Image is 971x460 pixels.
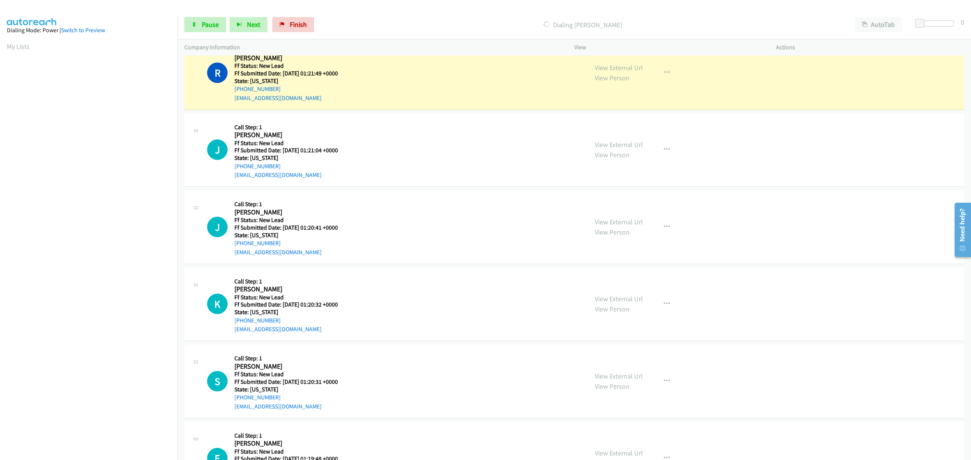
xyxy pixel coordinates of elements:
[234,163,281,170] a: [PHONE_NUMBER]
[595,217,643,226] a: View External Url
[234,77,347,85] h5: State: [US_STATE]
[234,285,347,294] h2: [PERSON_NAME]
[234,154,347,162] h5: State: [US_STATE]
[234,62,347,70] h5: Ff Status: New Lead
[234,294,347,301] h5: Ff Status: New Lead
[919,20,954,27] div: Delay between calls (in seconds)
[234,325,322,333] a: [EMAIL_ADDRESS][DOMAIN_NAME]
[202,20,219,29] span: Pause
[324,20,841,30] p: Dialing [PERSON_NAME]
[595,228,630,236] a: View Person
[184,17,226,32] a: Pause
[234,386,347,393] h5: State: [US_STATE]
[234,147,347,154] h5: Ff Submitted Date: [DATE] 01:21:04 +0000
[234,239,281,247] a: [PHONE_NUMBER]
[207,294,228,314] div: The call is yet to be attempted
[7,26,171,35] div: Dialing Mode: Power |
[234,403,322,410] a: [EMAIL_ADDRESS][DOMAIN_NAME]
[574,43,762,52] p: View
[234,131,347,139] h2: [PERSON_NAME]
[234,278,347,285] h5: Call Step: 1
[234,216,347,224] h5: Ff Status: New Lead
[234,362,347,371] h2: [PERSON_NAME]
[234,224,347,232] h5: Ff Submitted Date: [DATE] 01:20:41 +0000
[272,17,314,32] a: Finish
[229,17,267,32] button: Next
[234,439,347,448] h2: [PERSON_NAME]
[234,94,322,102] a: [EMAIL_ADDRESS][DOMAIN_NAME]
[595,74,630,82] a: View Person
[234,124,347,131] h5: Call Step: 1
[595,449,643,457] a: View External Url
[290,20,307,29] span: Finish
[234,432,405,440] h5: Call Step: 1
[595,150,630,159] a: View Person
[234,448,405,455] h5: Ff Status: New Lead
[234,378,347,386] h5: Ff Submitted Date: [DATE] 01:20:31 +0000
[234,394,281,401] a: [PHONE_NUMBER]
[961,17,964,27] div: 0
[776,43,964,52] p: Actions
[207,371,228,391] div: The call is yet to be attempted
[234,85,281,92] a: [PHONE_NUMBER]
[207,63,228,83] h1: R
[855,17,902,32] button: AutoTab
[207,217,228,237] h1: J
[61,27,105,34] a: Switch to Preview
[595,140,643,149] a: View External Url
[234,70,347,77] h5: Ff Submitted Date: [DATE] 01:21:49 +0000
[207,217,228,237] div: The call is yet to be attempted
[234,232,347,239] h5: State: [US_STATE]
[949,200,971,260] iframe: Resource Center
[7,58,178,418] iframe: Dialpad
[7,42,30,51] a: My Lists
[234,371,347,378] h5: Ff Status: New Lead
[207,294,228,314] h1: K
[234,200,347,208] h5: Call Step: 1
[234,139,347,147] h5: Ff Status: New Lead
[234,171,322,178] a: [EMAIL_ADDRESS][DOMAIN_NAME]
[595,63,643,72] a: View External Url
[247,20,260,29] span: Next
[234,301,347,308] h5: Ff Submitted Date: [DATE] 01:20:32 +0000
[595,372,643,380] a: View External Url
[207,139,228,160] div: The call is yet to be attempted
[184,43,561,52] p: Company Information
[595,305,630,313] a: View Person
[234,317,281,324] a: [PHONE_NUMBER]
[207,371,228,391] h1: S
[207,139,228,160] h1: J
[234,249,322,256] a: [EMAIL_ADDRESS][DOMAIN_NAME]
[234,308,347,316] h5: State: [US_STATE]
[234,208,347,217] h2: [PERSON_NAME]
[234,54,347,63] h2: [PERSON_NAME]
[234,355,347,362] h5: Call Step: 1
[595,294,643,303] a: View External Url
[595,382,630,391] a: View Person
